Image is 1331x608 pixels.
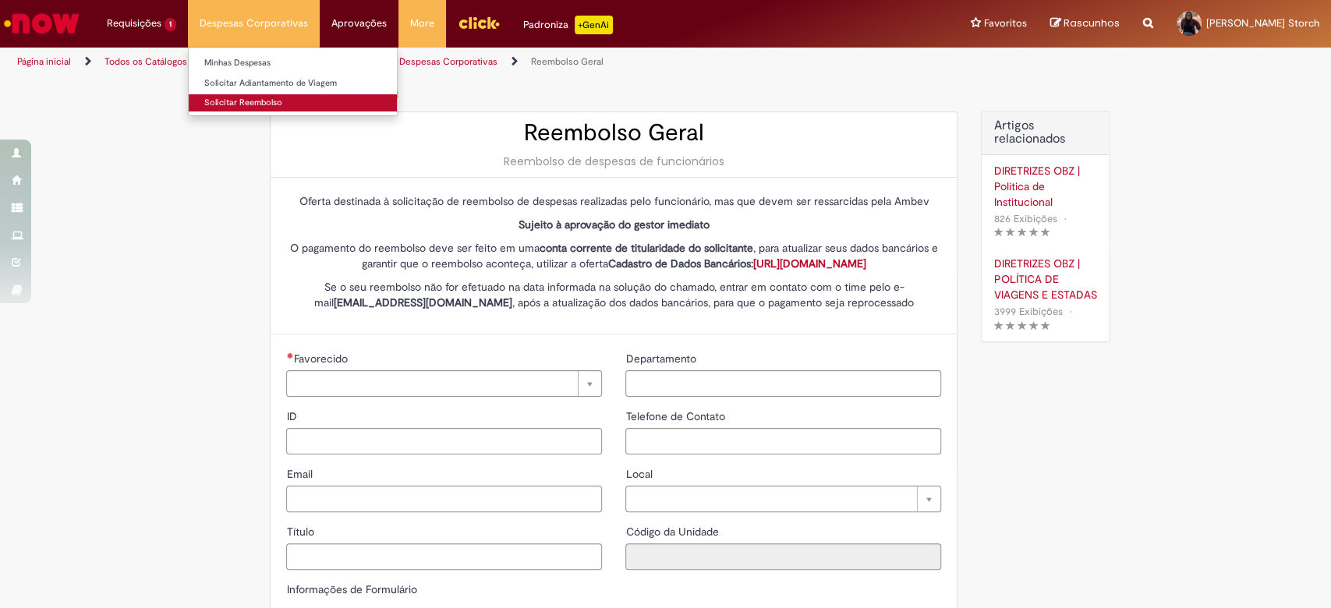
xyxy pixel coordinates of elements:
[12,48,876,76] ul: Trilhas de página
[286,193,941,209] p: Oferta destinada à solicitação de reembolso de despesas realizadas pelo funcionário, mas que deve...
[458,11,500,34] img: click_logo_yellow_360x200.png
[107,16,161,31] span: Requisições
[286,120,941,146] h2: Reembolso Geral
[625,409,727,423] span: Telefone de Contato
[531,55,604,68] a: Reembolso Geral
[334,295,512,309] strong: [EMAIL_ADDRESS][DOMAIN_NAME]
[286,582,416,596] label: Informações de Formulário
[286,370,602,397] a: Limpar campo Favorecido
[1060,208,1069,229] span: •
[286,154,941,169] div: Reembolso de despesas de funcionários
[993,163,1097,210] a: DIRETRIZES OBZ | Política de Institucional
[286,240,941,271] p: O pagamento do reembolso deve ser feito em uma , para atualizar seus dados bancários e garantir q...
[625,524,721,539] label: Somente leitura - Código da Unidade
[286,486,602,512] input: Email
[286,525,317,539] span: Título
[104,55,187,68] a: Todos os Catálogos
[625,525,721,539] span: Somente leitura - Código da Unidade
[625,486,941,512] a: Limpar campo Local
[399,55,497,68] a: Despesas Corporativas
[625,467,655,481] span: Local
[1206,16,1319,30] span: [PERSON_NAME] Storch
[189,55,397,72] a: Minhas Despesas
[993,212,1057,225] span: 826 Exibições
[2,8,82,39] img: ServiceNow
[625,352,699,366] span: Departamento
[1065,301,1074,322] span: •
[753,256,866,270] a: [URL][DOMAIN_NAME]
[523,16,613,34] div: Padroniza
[625,428,941,454] input: Telefone de Contato
[17,55,71,68] a: Página inicial
[1050,16,1120,31] a: Rascunhos
[608,256,866,270] strong: Cadastro de Dados Bancários:
[1064,16,1120,30] span: Rascunhos
[189,94,397,111] a: Solicitar Reembolso
[165,18,176,31] span: 1
[625,543,941,570] input: Código da Unidade
[984,16,1027,31] span: Favoritos
[540,241,753,255] strong: conta corrente de titularidade do solicitante
[286,279,941,310] p: Se o seu reembolso não for efetuado na data informada na solução do chamado, entrar em contato co...
[575,16,613,34] p: +GenAi
[286,467,315,481] span: Email
[189,75,397,92] a: Solicitar Adiantamento de Viagem
[993,305,1062,318] span: 3999 Exibições
[293,352,350,366] span: Necessários - Favorecido
[625,370,941,397] input: Departamento
[286,543,602,570] input: Título
[286,352,293,359] span: Necessários
[286,428,602,454] input: ID
[188,47,398,116] ul: Despesas Corporativas
[331,16,387,31] span: Aprovações
[200,16,308,31] span: Despesas Corporativas
[286,409,299,423] span: ID
[410,16,434,31] span: More
[993,256,1097,302] a: DIRETRIZES OBZ | POLÍTICA DE VIAGENS E ESTADAS
[993,119,1097,147] h3: Artigos relacionados
[519,217,710,232] strong: Sujeito à aprovação do gestor imediato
